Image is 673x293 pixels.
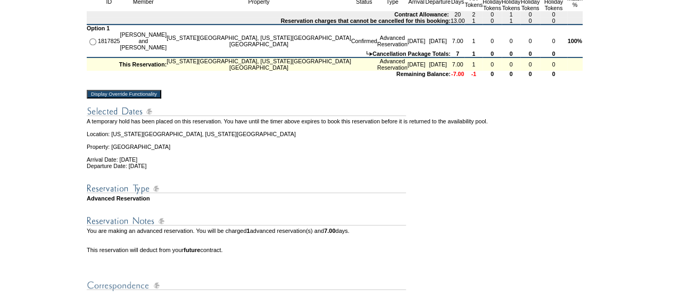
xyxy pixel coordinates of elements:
[502,71,521,77] td: 0
[540,58,567,71] td: 0
[87,118,583,124] td: A temporary hold has been placed on this reservation. You have until the timer above expires to b...
[502,11,521,18] td: 1
[483,31,502,51] td: 0
[167,58,351,64] nobr: [US_STATE][GEOGRAPHIC_DATA], [US_STATE][GEOGRAPHIC_DATA]
[87,71,451,77] td: Remaining Balance:
[540,51,567,58] td: 0
[483,58,502,71] td: 0
[540,11,567,18] td: 0
[464,18,483,25] td: 1
[451,31,465,51] td: 7.00
[520,71,540,77] td: 0
[483,11,502,18] td: 0
[377,58,408,71] td: Advanced Reservation
[451,18,465,25] td: 13.00
[464,31,483,51] td: 1
[229,64,288,71] nobr: [GEOGRAPHIC_DATA]
[184,247,200,253] b: future
[520,58,540,71] td: 0
[87,163,583,169] td: Departure Date: [DATE]
[425,31,450,51] td: [DATE]
[520,11,540,18] td: 0
[281,18,451,24] b: Reservation charges that cannot be cancelled for this booking:
[540,31,567,51] td: 0
[87,150,583,163] td: Arrival Date: [DATE]
[229,41,288,47] nobr: [GEOGRAPHIC_DATA]
[464,11,483,18] td: 2
[502,51,521,58] td: 0
[98,31,120,51] td: 1817825
[87,90,161,98] input: Display Override Functionality
[464,51,483,58] td: 1
[502,31,521,51] td: 0
[425,58,450,71] td: [DATE]
[119,61,167,68] nobr: This Reservation:
[87,137,583,150] td: Property: [GEOGRAPHIC_DATA]
[464,71,483,77] td: -1
[167,35,351,41] nobr: [US_STATE][GEOGRAPHIC_DATA], [US_STATE][GEOGRAPHIC_DATA]
[540,18,567,25] td: 0
[408,58,426,71] td: [DATE]
[351,31,377,51] td: Confirmed
[87,182,406,195] img: Reservation Type
[502,18,521,25] td: 1
[377,31,408,51] td: Advanced Reservation
[502,58,521,71] td: 0
[87,228,583,240] td: You are making an advanced reservation. You will be charged advanced reservation(s) and days.
[451,51,465,58] td: 7
[87,25,583,31] td: Option 1
[408,31,426,51] td: [DATE]
[520,51,540,58] td: 0
[540,71,567,77] td: 0
[87,105,406,118] img: Reservation Dates
[464,58,483,71] td: 1
[451,58,465,71] td: 7.00
[324,228,335,234] b: 7.00
[394,11,449,18] b: Contract Allowance:
[520,31,540,51] td: 0
[246,228,250,234] b: 1
[451,71,465,77] td: -7.00
[451,11,465,18] td: 20
[87,124,583,137] td: Location: [US_STATE][GEOGRAPHIC_DATA], [US_STATE][GEOGRAPHIC_DATA]
[120,31,167,51] td: [PERSON_NAME] and [PERSON_NAME]
[520,18,540,25] td: 0
[87,247,583,253] td: This reservation will deduct from your contract.
[87,195,583,202] td: Advanced Reservation
[483,51,502,58] td: 0
[483,71,502,77] td: 0
[483,18,502,25] td: 0
[568,38,582,44] b: 100%
[87,214,406,228] img: Reservation Notes
[87,51,451,58] td: Cancellation Package Totals:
